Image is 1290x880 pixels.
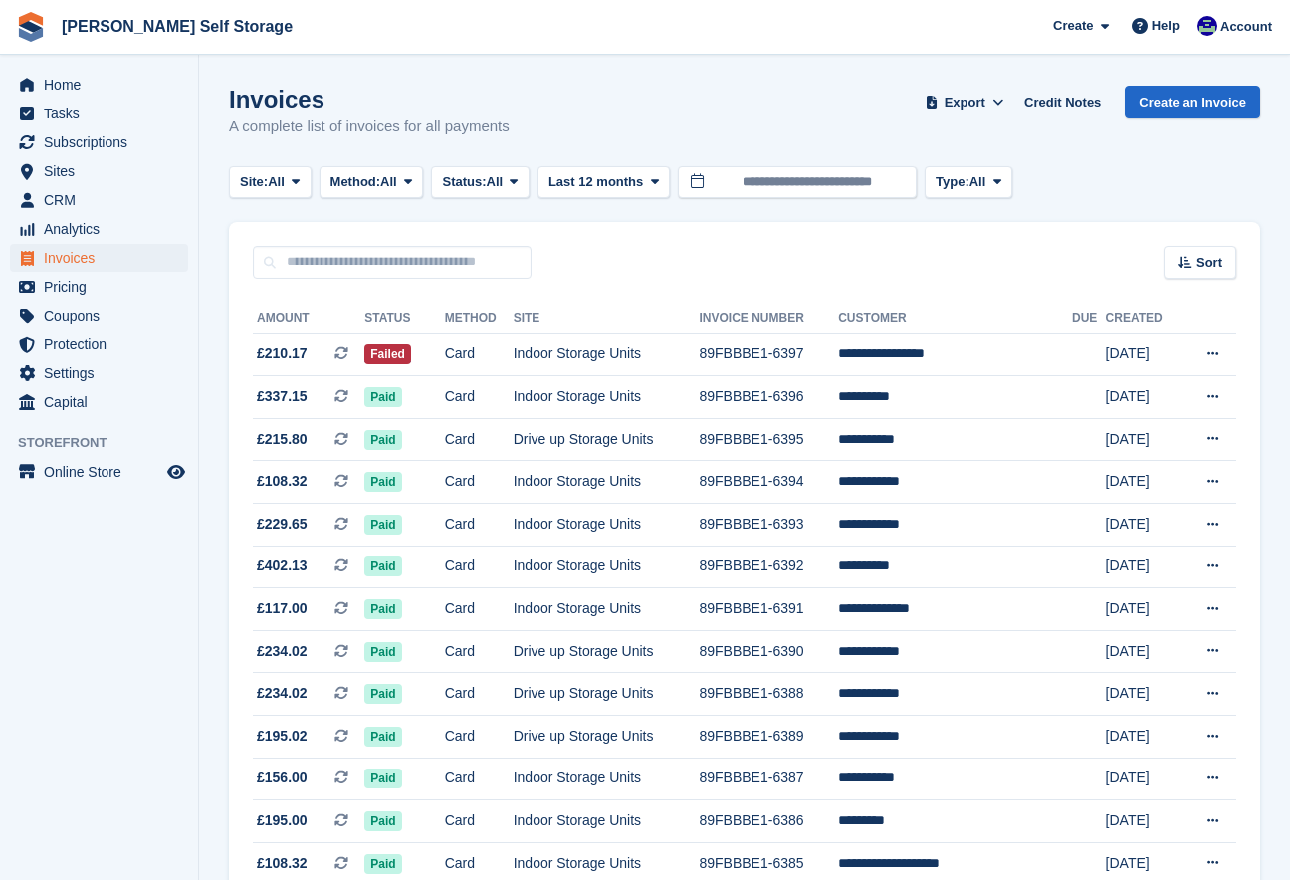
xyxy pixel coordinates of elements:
span: Paid [364,684,401,704]
button: Type: All [925,166,1012,199]
span: CRM [44,186,163,214]
td: [DATE] [1106,588,1182,631]
th: Customer [838,303,1072,334]
span: All [380,172,397,192]
span: Storefront [18,433,198,453]
a: menu [10,330,188,358]
span: Failed [364,344,411,364]
span: Capital [44,388,163,416]
span: Method: [330,172,381,192]
td: 89FBBBE1-6394 [699,461,838,504]
span: £195.02 [257,726,308,747]
span: Paid [364,727,401,747]
a: menu [10,71,188,99]
td: Indoor Storage Units [514,546,700,588]
td: 89FBBBE1-6390 [699,630,838,673]
button: Status: All [431,166,529,199]
a: Credit Notes [1016,86,1109,118]
a: menu [10,215,188,243]
td: 89FBBBE1-6395 [699,418,838,461]
span: Settings [44,359,163,387]
td: [DATE] [1106,418,1182,461]
a: menu [10,244,188,272]
td: 89FBBBE1-6396 [699,376,838,419]
th: Site [514,303,700,334]
th: Invoice Number [699,303,838,334]
button: Last 12 months [537,166,670,199]
td: 89FBBBE1-6387 [699,758,838,800]
td: [DATE] [1106,504,1182,547]
td: Card [445,588,514,631]
td: Card [445,333,514,376]
td: Card [445,673,514,716]
td: Drive up Storage Units [514,630,700,673]
td: [DATE] [1106,673,1182,716]
span: £108.32 [257,471,308,492]
td: 89FBBBE1-6386 [699,800,838,843]
a: [PERSON_NAME] Self Storage [54,10,301,43]
span: Subscriptions [44,128,163,156]
span: Paid [364,387,401,407]
td: [DATE] [1106,630,1182,673]
td: [DATE] [1106,546,1182,588]
span: £234.02 [257,641,308,662]
a: menu [10,388,188,416]
td: Indoor Storage Units [514,588,700,631]
a: menu [10,157,188,185]
span: Paid [364,811,401,831]
a: Create an Invoice [1125,86,1260,118]
td: 89FBBBE1-6392 [699,546,838,588]
a: menu [10,273,188,301]
span: £337.15 [257,386,308,407]
td: [DATE] [1106,758,1182,800]
span: Last 12 months [548,172,643,192]
span: Paid [364,430,401,450]
button: Export [921,86,1008,118]
a: menu [10,458,188,486]
span: Type: [936,172,969,192]
span: Analytics [44,215,163,243]
td: 89FBBBE1-6391 [699,588,838,631]
td: 89FBBBE1-6389 [699,716,838,759]
span: All [268,172,285,192]
span: Home [44,71,163,99]
span: £229.65 [257,514,308,535]
th: Amount [253,303,364,334]
a: menu [10,302,188,330]
p: A complete list of invoices for all payments [229,115,510,138]
span: All [487,172,504,192]
td: Indoor Storage Units [514,376,700,419]
td: Card [445,630,514,673]
span: Help [1152,16,1180,36]
span: £402.13 [257,555,308,576]
td: Card [445,800,514,843]
span: Protection [44,330,163,358]
span: £210.17 [257,343,308,364]
button: Site: All [229,166,312,199]
span: Paid [364,854,401,874]
span: Status: [442,172,486,192]
span: £195.00 [257,810,308,831]
td: Indoor Storage Units [514,461,700,504]
td: Drive up Storage Units [514,673,700,716]
span: £234.02 [257,683,308,704]
td: Card [445,758,514,800]
a: menu [10,128,188,156]
img: stora-icon-8386f47178a22dfd0bd8f6a31ec36ba5ce8667c1dd55bd0f319d3a0aa187defe.svg [16,12,46,42]
span: £215.80 [257,429,308,450]
th: Due [1072,303,1106,334]
td: Card [445,504,514,547]
button: Method: All [320,166,424,199]
td: Indoor Storage Units [514,758,700,800]
td: Card [445,461,514,504]
span: Online Store [44,458,163,486]
td: Drive up Storage Units [514,716,700,759]
h1: Invoices [229,86,510,112]
span: Paid [364,769,401,788]
td: Indoor Storage Units [514,800,700,843]
td: 89FBBBE1-6388 [699,673,838,716]
td: [DATE] [1106,461,1182,504]
span: £117.00 [257,598,308,619]
span: Pricing [44,273,163,301]
span: £108.32 [257,853,308,874]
